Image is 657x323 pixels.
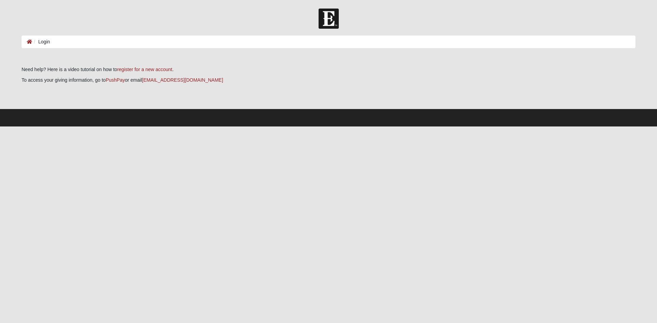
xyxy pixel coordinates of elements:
[319,9,339,29] img: Church of Eleven22 Logo
[106,77,125,83] a: PushPay
[117,67,172,72] a: register for a new account
[22,66,635,73] p: Need help? Here is a video tutorial on how to .
[22,77,635,84] p: To access your giving information, go to or email
[32,38,50,45] li: Login
[142,77,223,83] a: [EMAIL_ADDRESS][DOMAIN_NAME]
